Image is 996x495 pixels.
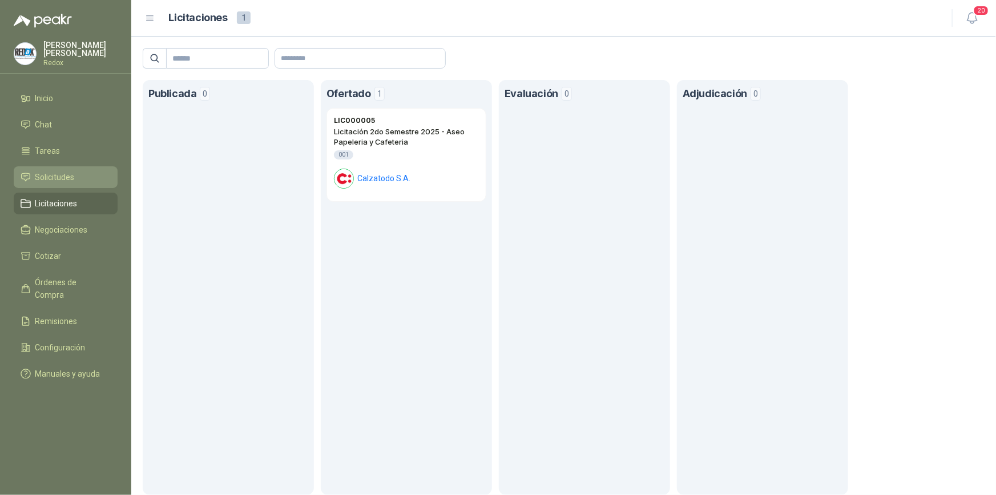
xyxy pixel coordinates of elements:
span: Chat [35,118,53,131]
span: 0 [751,87,761,101]
a: Inicio [14,87,118,109]
span: 1 [374,87,385,101]
a: Órdenes de Compra [14,272,118,306]
p: [PERSON_NAME] [PERSON_NAME] [43,41,118,57]
h1: Licitaciones [169,10,228,26]
a: Solicitudes [14,166,118,188]
span: 0 [200,87,210,101]
span: Configuración [35,341,86,354]
a: Chat [14,114,118,135]
span: Órdenes de Compra [35,276,107,301]
span: Tareas [35,145,61,157]
img: Company Logo [14,43,36,65]
span: Remisiones [35,315,78,328]
a: LIC000005Licitación 2do Semestre 2025 - Aseo Papeleria y Cafeteria001Company LogoCalzatodo S.A. [326,108,486,202]
a: Configuración [14,337,118,358]
span: Manuales y ayuda [35,368,100,380]
p: Redox [43,59,118,66]
span: Negociaciones [35,223,88,236]
span: 1 [237,11,251,24]
span: Calzatodo S.A. [357,172,410,185]
a: Cotizar [14,245,118,267]
h1: Publicada [148,86,196,102]
a: Negociaciones [14,219,118,241]
a: Licitaciones [14,193,118,214]
span: Licitaciones [35,197,78,210]
span: Solicitudes [35,171,75,183]
img: Logo peakr [14,14,72,27]
img: Company Logo [334,169,353,188]
div: 001 [334,150,353,159]
a: Tareas [14,140,118,162]
h1: Ofertado [326,86,371,102]
h1: Evaluación [505,86,558,102]
h1: Adjudicación [683,86,747,102]
span: Inicio [35,92,54,105]
a: Manuales y ayuda [14,363,118,385]
span: 0 [562,87,572,101]
h2: Licitación 2do Semestre 2025 - Aseo Papeleria y Cafeteria [334,126,479,147]
h3: LIC000005 [334,115,375,126]
span: Cotizar [35,250,62,262]
span: 20 [973,5,989,16]
a: Remisiones [14,310,118,332]
button: 20 [962,8,982,29]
